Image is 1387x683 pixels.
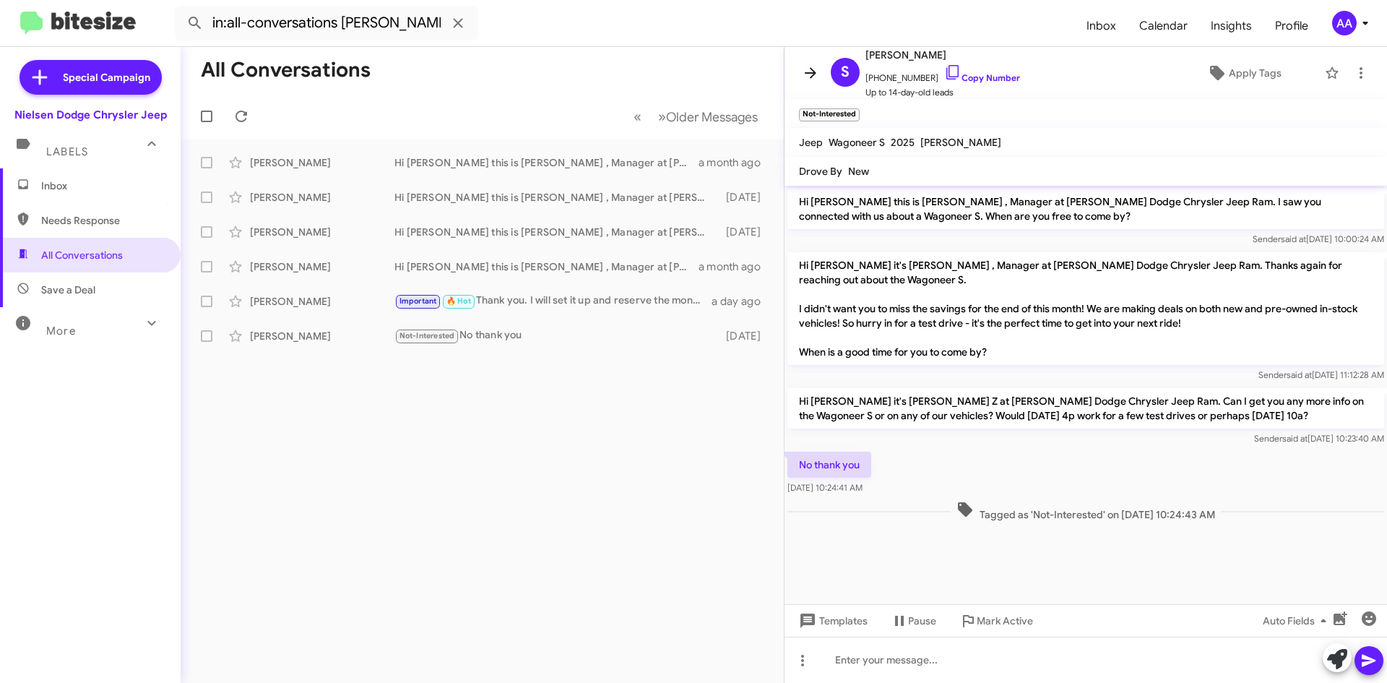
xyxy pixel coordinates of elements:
[649,102,766,132] button: Next
[787,452,871,478] p: No thank you
[250,190,394,205] div: [PERSON_NAME]
[712,294,772,309] div: a day ago
[865,85,1020,100] span: Up to 14-day-old leads
[799,108,860,121] small: Not-Interested
[1075,5,1128,47] a: Inbox
[250,294,394,309] div: [PERSON_NAME]
[787,189,1384,229] p: Hi [PERSON_NAME] this is [PERSON_NAME] , Manager at [PERSON_NAME] Dodge Chrysler Jeep Ram. I saw ...
[394,293,712,309] div: Thank you. I will set it up and reserve the money. I will send you a confirmation from the [PERSO...
[879,608,948,634] button: Pause
[785,608,879,634] button: Templates
[719,225,772,239] div: [DATE]
[787,388,1384,429] p: Hi [PERSON_NAME] it's [PERSON_NAME] Z at [PERSON_NAME] Dodge Chrysler Jeep Ram. Can I get you any...
[1199,5,1263,47] a: Insights
[1170,60,1318,86] button: Apply Tags
[977,608,1033,634] span: Mark Active
[1281,233,1306,244] span: said at
[446,296,471,306] span: 🔥 Hot
[41,248,123,262] span: All Conversations
[719,329,772,343] div: [DATE]
[787,482,863,493] span: [DATE] 10:24:41 AM
[1254,433,1384,444] span: Sender [DATE] 10:23:40 AM
[634,108,641,126] span: «
[719,190,772,205] div: [DATE]
[699,155,772,170] div: a month ago
[796,608,868,634] span: Templates
[394,259,699,274] div: Hi [PERSON_NAME] this is [PERSON_NAME] , Manager at [PERSON_NAME] Dodge Chrysler Jeep Ram. Thanks...
[1253,233,1384,244] span: Sender [DATE] 10:00:24 AM
[948,608,1045,634] button: Mark Active
[920,136,1001,149] span: [PERSON_NAME]
[394,190,719,205] div: Hi [PERSON_NAME] this is [PERSON_NAME] , Manager at [PERSON_NAME] Dodge Chrysler Jeep Ram. I saw ...
[1263,608,1332,634] span: Auto Fields
[250,329,394,343] div: [PERSON_NAME]
[46,325,76,338] span: More
[1320,11,1371,35] button: AA
[41,213,164,228] span: Needs Response
[1258,369,1384,380] span: Sender [DATE] 11:12:28 AM
[944,72,1020,83] a: Copy Number
[394,327,719,344] div: No thank you
[41,179,164,193] span: Inbox
[399,331,455,340] span: Not-Interested
[891,136,915,149] span: 2025
[787,252,1384,365] p: Hi [PERSON_NAME] it's [PERSON_NAME] , Manager at [PERSON_NAME] Dodge Chrysler Jeep Ram. Thanks ag...
[951,501,1221,522] span: Tagged as 'Not-Interested' on [DATE] 10:24:43 AM
[1287,369,1312,380] span: said at
[829,136,885,149] span: Wagoneer S
[250,225,394,239] div: [PERSON_NAME]
[175,6,478,40] input: Search
[1332,11,1357,35] div: AA
[658,108,666,126] span: »
[250,259,394,274] div: [PERSON_NAME]
[666,109,758,125] span: Older Messages
[1263,5,1320,47] a: Profile
[799,165,842,178] span: Drove By
[201,59,371,82] h1: All Conversations
[848,165,869,178] span: New
[1128,5,1199,47] a: Calendar
[841,61,850,84] span: S
[63,70,150,85] span: Special Campaign
[20,60,162,95] a: Special Campaign
[625,102,650,132] button: Previous
[394,155,699,170] div: Hi [PERSON_NAME] this is [PERSON_NAME] , Manager at [PERSON_NAME] Dodge Chrysler Jeep Ram. Thank ...
[865,64,1020,85] span: [PHONE_NUMBER]
[250,155,394,170] div: [PERSON_NAME]
[865,46,1020,64] span: [PERSON_NAME]
[14,108,167,122] div: Nielsen Dodge Chrysler Jeep
[799,136,823,149] span: Jeep
[626,102,766,132] nav: Page navigation example
[394,225,719,239] div: Hi [PERSON_NAME] this is [PERSON_NAME] , Manager at [PERSON_NAME] Dodge Chrysler Jeep Ram. I saw ...
[46,145,88,158] span: Labels
[1229,60,1282,86] span: Apply Tags
[399,296,437,306] span: Important
[41,283,95,297] span: Save a Deal
[1282,433,1308,444] span: said at
[1251,608,1344,634] button: Auto Fields
[699,259,772,274] div: a month ago
[908,608,936,634] span: Pause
